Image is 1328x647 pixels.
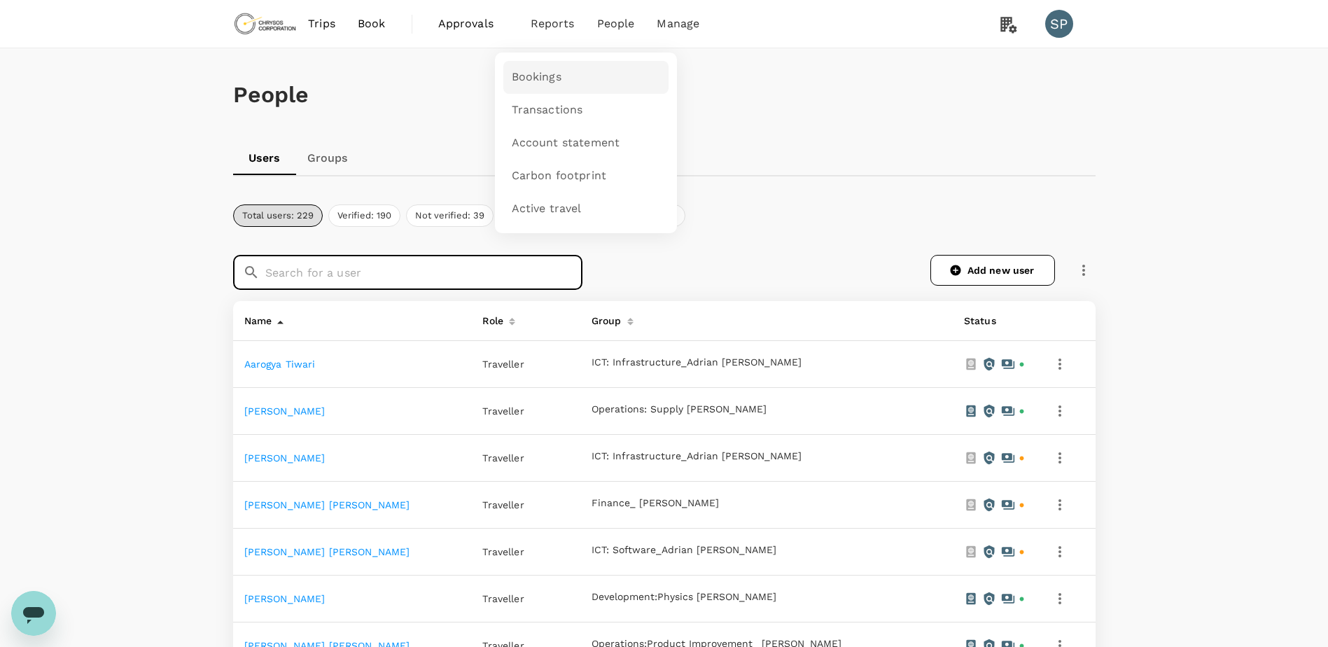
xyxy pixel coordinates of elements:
a: Transactions [503,94,669,127]
span: Bookings [512,69,561,85]
button: ICT: Software_Adrian [PERSON_NAME] [592,545,776,556]
a: Carbon footprint [503,160,669,193]
iframe: Button to launch messaging window [11,591,56,636]
a: Bookings [503,61,669,94]
input: Search for a user [265,255,582,290]
span: Traveller [482,499,524,510]
h1: People [233,82,1096,108]
div: Group [586,307,622,329]
button: ICT: Infrastructure_Adrian [PERSON_NAME] [592,451,802,462]
span: Active travel [512,201,582,217]
span: Approvals [438,15,508,32]
a: Aarogya Tiwari [244,359,316,370]
span: Trips [308,15,335,32]
a: [PERSON_NAME] [244,405,326,417]
div: Name [239,307,272,329]
span: Manage [657,15,699,32]
span: Carbon footprint [512,168,606,184]
button: Development:Physics [PERSON_NAME] [592,592,776,603]
img: Chrysos Corporation [233,8,298,39]
div: SP [1045,10,1073,38]
button: Operations: Supply [PERSON_NAME] [592,404,767,415]
span: Book [358,15,386,32]
span: Reports [531,15,575,32]
a: Groups [296,141,359,175]
th: Status [953,301,1037,341]
button: Verified: 190 [328,204,400,227]
span: People [597,15,635,32]
button: ICT: Infrastructure_Adrian [PERSON_NAME] [592,357,802,368]
a: [PERSON_NAME] [PERSON_NAME] [244,546,410,557]
a: Active travel [503,193,669,225]
span: Account statement [512,135,620,151]
a: Account statement [503,127,669,160]
button: Finance_ [PERSON_NAME] [592,498,719,509]
span: Traveller [482,452,524,464]
a: Users [233,141,296,175]
a: [PERSON_NAME] [244,452,326,464]
a: [PERSON_NAME] [244,593,326,604]
a: [PERSON_NAME] [PERSON_NAME] [244,499,410,510]
button: Total users: 229 [233,204,323,227]
span: Transactions [512,102,583,118]
span: Traveller [482,405,524,417]
span: Traveller [482,546,524,557]
button: Not verified: 39 [406,204,494,227]
div: Role [477,307,503,329]
span: Traveller [482,593,524,604]
a: Add new user [930,255,1055,286]
span: Traveller [482,359,524,370]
